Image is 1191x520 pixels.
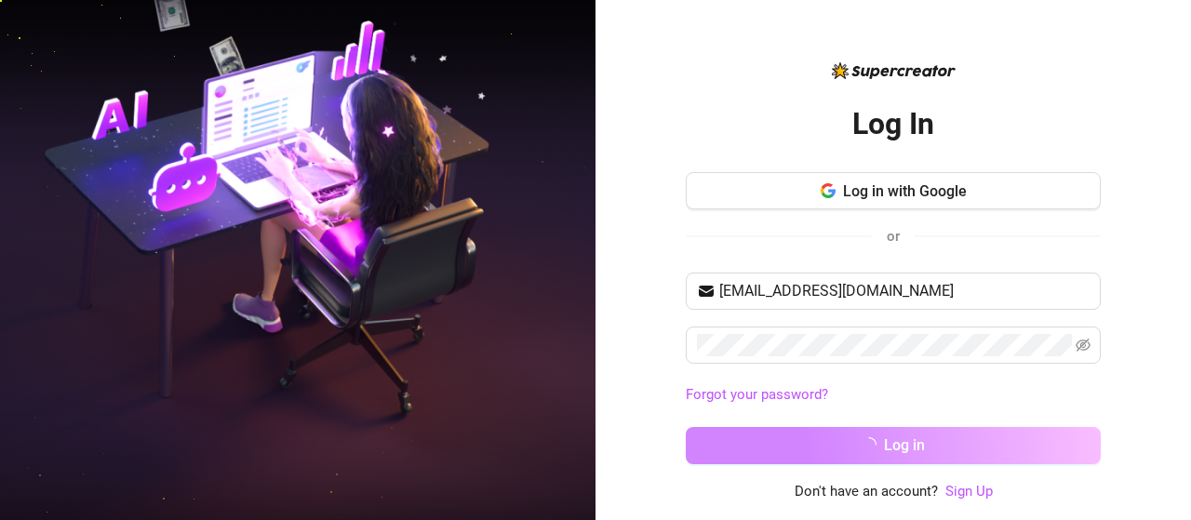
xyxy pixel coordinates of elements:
h2: Log In [852,105,934,143]
span: eye-invisible [1076,338,1091,353]
a: Forgot your password? [686,386,828,403]
input: Your email [719,280,1090,302]
a: Sign Up [945,481,993,503]
button: Log in [686,427,1101,464]
button: Log in with Google [686,172,1101,209]
img: logo-BBDzfeDw.svg [832,62,956,79]
span: Log in [884,436,925,454]
span: or [887,228,900,245]
span: Don't have an account? [795,481,938,503]
a: Forgot your password? [686,384,1101,407]
span: loading [859,434,879,455]
a: Sign Up [945,483,993,500]
span: Log in with Google [843,182,967,200]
